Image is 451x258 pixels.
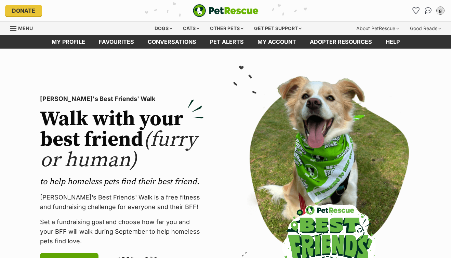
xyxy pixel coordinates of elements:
[92,35,141,49] a: Favourites
[40,217,204,246] p: Set a fundraising goal and choose how far you and your BFF will walk during September to help hom...
[178,22,204,35] div: Cats
[423,5,434,16] a: Conversations
[251,35,303,49] a: My account
[425,7,432,14] img: chat-41dd97257d64d25036548639549fe6c8038ab92f7586957e7f3b1b290dea8141.svg
[5,5,42,16] a: Donate
[405,22,446,35] div: Good Reads
[435,5,446,16] button: My account
[205,22,248,35] div: Other pets
[410,5,421,16] a: Favourites
[203,35,251,49] a: Pet alerts
[410,5,446,16] ul: Account quick links
[10,22,38,34] a: Menu
[193,4,258,17] img: logo-e224e6f780fb5917bec1dbf3a21bbac754714ae5b6737aabdf751b685950b380.svg
[40,94,204,104] p: [PERSON_NAME]'s Best Friends' Walk
[303,35,379,49] a: Adopter resources
[249,22,306,35] div: Get pet support
[141,35,203,49] a: conversations
[18,25,33,31] span: Menu
[437,7,444,14] div: g
[40,176,204,187] p: to help homeless pets find their best friend.
[40,127,197,173] span: (furry or human)
[150,22,177,35] div: Dogs
[40,193,204,212] p: [PERSON_NAME]’s Best Friends' Walk is a free fitness and fundraising challenge for everyone and t...
[351,22,404,35] div: About PetRescue
[193,4,258,17] a: PetRescue
[45,35,92,49] a: My profile
[40,109,204,171] h2: Walk with your best friend
[379,35,407,49] a: Help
